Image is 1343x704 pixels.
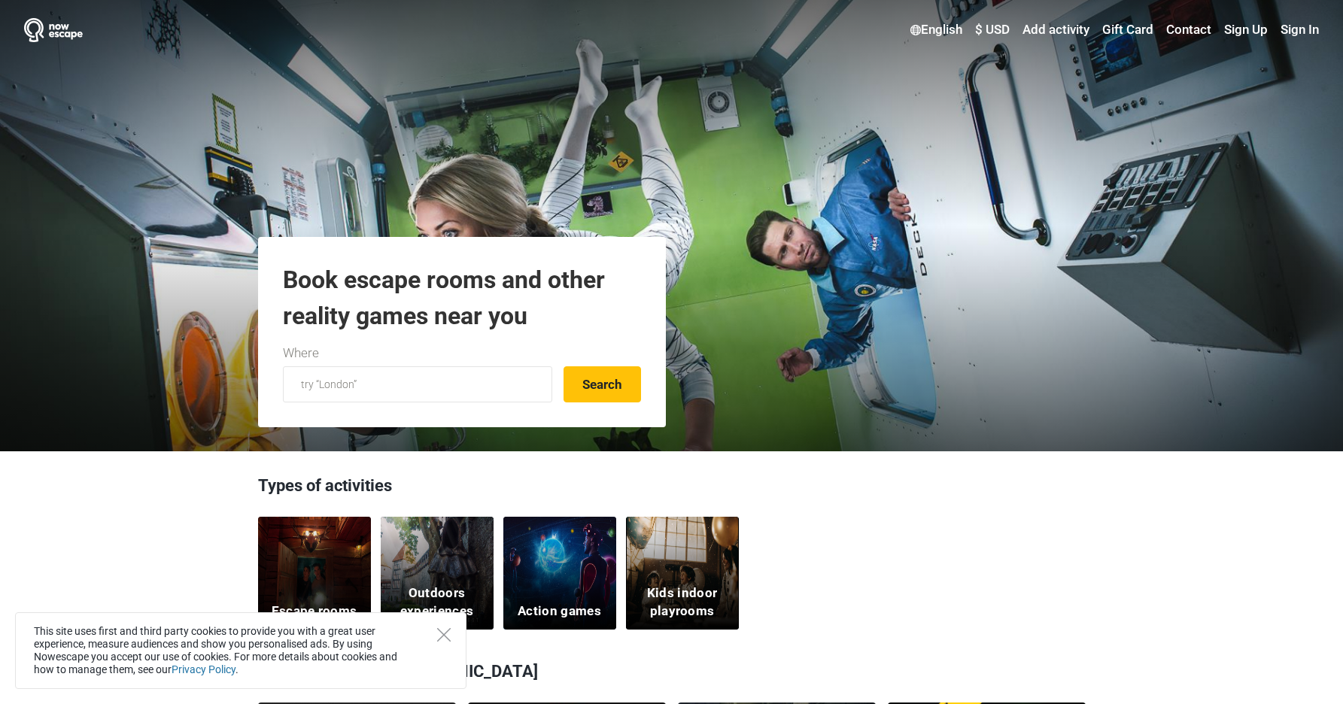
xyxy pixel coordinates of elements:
h3: Types of activities [258,474,1086,505]
button: Search [564,366,641,402]
h5: Outdoors experiences [390,584,484,621]
input: try “London” [283,366,552,402]
h5: Escape rooms [272,602,357,621]
h1: Book escape rooms and other reality games near you [283,262,641,334]
img: Nowescape logo [24,18,83,42]
a: Sign Up [1220,17,1272,44]
h3: Top activities in [GEOGRAPHIC_DATA] [258,652,1086,691]
a: Action games [503,517,616,630]
a: Sign In [1277,17,1319,44]
a: Add activity [1019,17,1093,44]
a: Contact [1162,17,1215,44]
label: Where [283,344,319,363]
h5: Kids indoor playrooms [635,584,729,621]
button: Close [437,628,451,642]
a: Privacy Policy [172,663,235,675]
a: Gift Card [1098,17,1157,44]
a: English [907,17,966,44]
a: $ USD [971,17,1013,44]
h5: Action games [518,602,601,621]
img: English [910,25,921,35]
a: Outdoors experiences [381,517,494,630]
div: This site uses first and third party cookies to provide you with a great user experience, measure... [15,612,466,689]
a: Kids indoor playrooms [626,517,739,630]
a: Escape rooms [258,517,371,630]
